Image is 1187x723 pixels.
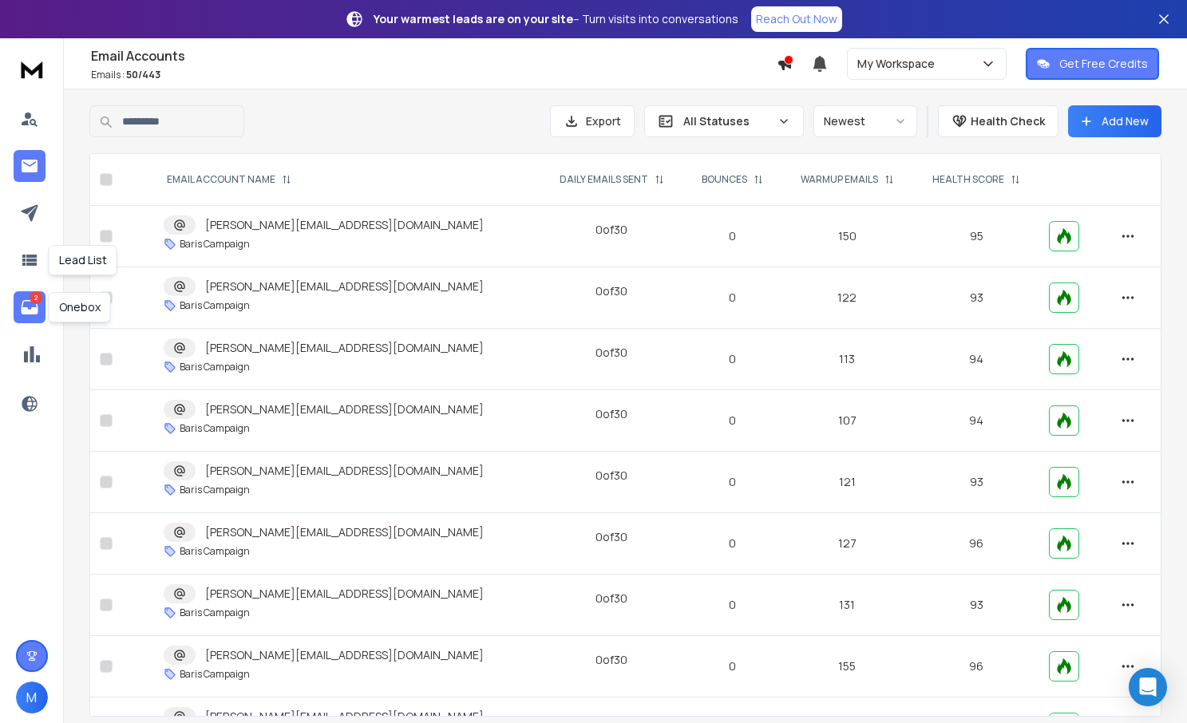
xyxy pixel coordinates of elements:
[205,401,484,417] p: [PERSON_NAME][EMAIL_ADDRESS][DOMAIN_NAME]
[781,575,913,636] td: 131
[16,54,48,84] img: logo
[14,291,46,323] a: 2
[91,69,777,81] p: Emails :
[913,452,1039,513] td: 93
[1059,56,1148,72] p: Get Free Credits
[1068,105,1161,137] button: Add New
[126,68,160,81] span: 50 / 443
[205,647,484,663] p: [PERSON_NAME][EMAIL_ADDRESS][DOMAIN_NAME]
[781,513,913,575] td: 127
[781,390,913,452] td: 107
[781,329,913,390] td: 113
[374,11,573,26] strong: Your warmest leads are on your site
[205,524,484,540] p: [PERSON_NAME][EMAIL_ADDRESS][DOMAIN_NAME]
[91,46,777,65] h1: Email Accounts
[913,513,1039,575] td: 96
[694,351,771,367] p: 0
[694,228,771,244] p: 0
[694,535,771,551] p: 0
[801,173,878,186] p: WARMUP EMAILS
[694,597,771,613] p: 0
[180,299,250,312] p: Baris Campaign
[913,206,1039,267] td: 95
[16,682,48,713] button: M
[180,484,250,496] p: Baris Campaign
[595,283,627,299] div: 0 of 30
[180,238,250,251] p: Baris Campaign
[167,173,291,186] div: EMAIL ACCOUNT NAME
[932,173,1004,186] p: HEALTH SCORE
[702,173,747,186] p: BOUNCES
[180,668,250,681] p: Baris Campaign
[30,291,42,304] p: 2
[180,545,250,558] p: Baris Campaign
[694,658,771,674] p: 0
[205,463,484,479] p: [PERSON_NAME][EMAIL_ADDRESS][DOMAIN_NAME]
[781,206,913,267] td: 150
[694,474,771,490] p: 0
[1129,668,1167,706] div: Open Intercom Messenger
[180,606,250,619] p: Baris Campaign
[781,452,913,513] td: 121
[913,329,1039,390] td: 94
[683,113,771,129] p: All Statuses
[857,56,941,72] p: My Workspace
[595,222,627,238] div: 0 of 30
[560,173,648,186] p: DAILY EMAILS SENT
[756,11,837,27] p: Reach Out Now
[813,105,917,137] button: Newest
[205,217,484,233] p: [PERSON_NAME][EMAIL_ADDRESS][DOMAIN_NAME]
[913,575,1039,636] td: 93
[694,290,771,306] p: 0
[205,586,484,602] p: [PERSON_NAME][EMAIL_ADDRESS][DOMAIN_NAME]
[1026,48,1159,80] button: Get Free Credits
[913,267,1039,329] td: 93
[781,636,913,697] td: 155
[913,390,1039,452] td: 94
[205,279,484,294] p: [PERSON_NAME][EMAIL_ADDRESS][DOMAIN_NAME]
[595,529,627,545] div: 0 of 30
[595,591,627,606] div: 0 of 30
[938,105,1058,137] button: Health Check
[595,345,627,361] div: 0 of 30
[781,267,913,329] td: 122
[180,361,250,373] p: Baris Campaign
[595,468,627,484] div: 0 of 30
[595,406,627,422] div: 0 of 30
[49,245,117,275] div: Lead List
[205,340,484,356] p: [PERSON_NAME][EMAIL_ADDRESS][DOMAIN_NAME]
[971,113,1045,129] p: Health Check
[374,11,738,27] p: – Turn visits into conversations
[694,413,771,429] p: 0
[550,105,635,137] button: Export
[751,6,842,32] a: Reach Out Now
[180,422,250,435] p: Baris Campaign
[49,292,111,322] div: Onebox
[913,636,1039,697] td: 96
[595,652,627,668] div: 0 of 30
